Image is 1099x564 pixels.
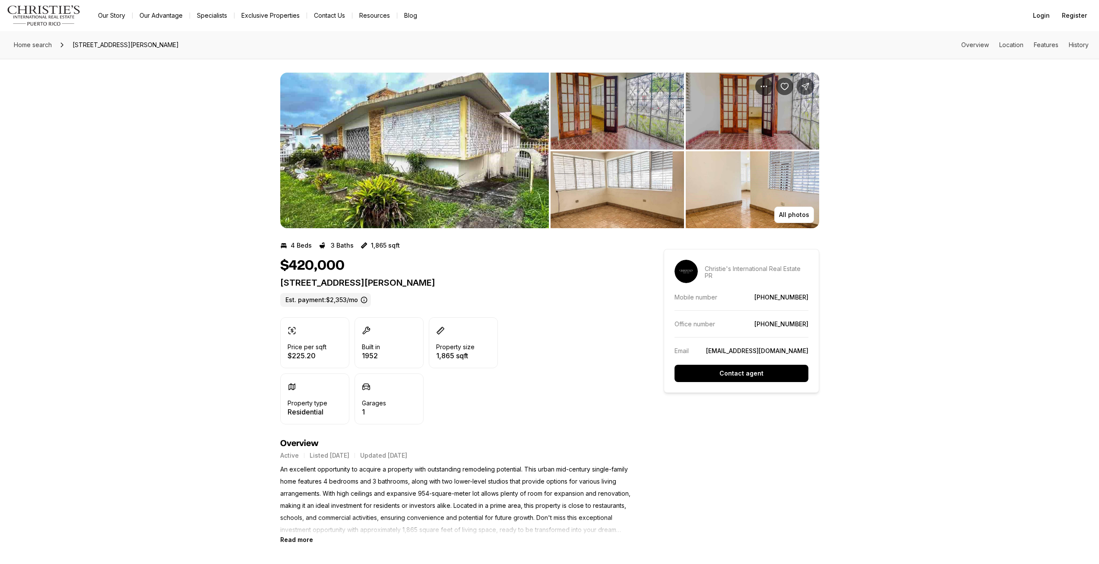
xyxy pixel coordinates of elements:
button: View image gallery [280,73,549,228]
span: Login [1033,12,1050,19]
button: All photos [774,207,814,223]
a: Home search [10,38,55,52]
a: Our Advantage [133,10,190,22]
a: [EMAIL_ADDRESS][DOMAIN_NAME] [706,347,808,354]
p: Office number [675,320,715,328]
p: Updated [DATE] [360,452,407,459]
p: Email [675,347,689,354]
a: Blog [397,10,424,22]
a: Resources [352,10,397,22]
button: Share Property: 214 Los Flamboyanes HYDE PARK [797,78,814,95]
p: Residential [288,408,327,415]
li: 2 of 10 [551,73,819,228]
p: Price per sqft [288,344,326,351]
a: Skip to: Features [1034,41,1058,48]
p: Listed [DATE] [310,452,349,459]
p: Garages [362,400,386,407]
div: Listing Photos [280,73,819,228]
p: $225.20 [288,352,326,359]
p: 1952 [362,352,380,359]
p: All photos [779,211,809,218]
button: View image gallery [686,73,819,150]
a: Skip to: Overview [961,41,989,48]
img: logo [7,5,81,26]
button: View image gallery [686,151,819,228]
p: 1 [362,408,386,415]
a: [PHONE_NUMBER] [754,293,808,301]
nav: Page section menu [961,41,1089,48]
p: 4 Beds [291,242,312,249]
button: Contact Us [307,10,352,22]
p: Contact agent [719,370,763,377]
button: View image gallery [551,151,684,228]
p: Built in [362,344,380,351]
button: Property options [755,78,773,95]
button: Register [1057,7,1092,24]
a: Our Story [91,10,132,22]
p: An excellent opportunity to acquire a property with outstanding remodeling potential. This urban ... [280,463,633,536]
p: [STREET_ADDRESS][PERSON_NAME] [280,277,633,288]
h4: Overview [280,438,633,449]
label: Est. payment: $2,353/mo [280,293,371,307]
button: Save Property: 214 Los Flamboyanes HYDE PARK [776,78,793,95]
p: Property type [288,400,327,407]
button: Login [1028,7,1055,24]
span: [STREET_ADDRESS][PERSON_NAME] [69,38,182,52]
a: Skip to: History [1069,41,1089,48]
p: Mobile number [675,293,717,301]
span: Home search [14,41,52,48]
p: Property size [436,344,475,351]
p: Christie's International Real Estate PR [705,265,808,279]
p: 3 Baths [331,242,354,249]
span: Register [1062,12,1087,19]
a: Specialists [190,10,234,22]
button: Read more [280,536,313,543]
button: View image gallery [551,73,684,150]
a: Exclusive Properties [234,10,307,22]
li: 1 of 10 [280,73,549,228]
h1: $420,000 [280,258,345,274]
a: Skip to: Location [999,41,1023,48]
button: Contact agent [675,365,808,382]
p: 1,865 sqft [436,352,475,359]
p: Active [280,452,299,459]
p: 1,865 sqft [371,242,400,249]
a: [PHONE_NUMBER] [754,320,808,328]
